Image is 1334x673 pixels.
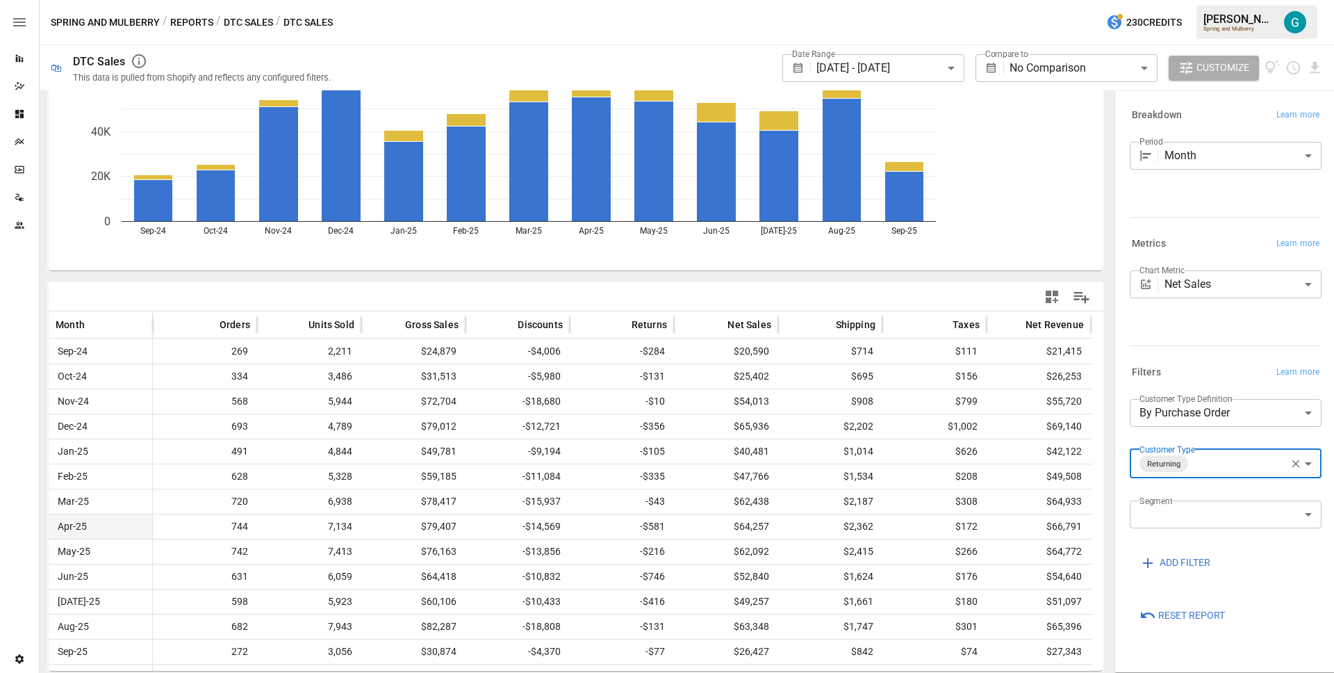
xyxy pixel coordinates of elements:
span: $59,185 [368,464,459,489]
button: Reports [170,14,213,31]
img: Gavin Acres [1284,11,1306,33]
span: $1,014 [785,439,875,464]
span: 3,056 [264,640,354,664]
span: -$131 [577,615,667,639]
span: Nov-24 [56,389,145,414]
span: Jan-25 [56,439,145,464]
span: Units Sold [308,318,354,332]
span: Learn more [1276,108,1319,122]
span: $24,879 [368,339,459,364]
span: -$18,808 [472,615,563,639]
span: -$356 [577,414,667,439]
div: [PERSON_NAME] [1203,13,1276,26]
span: $626 [889,439,980,464]
button: Gavin Acres [1276,3,1315,42]
text: May-25 [640,226,668,236]
span: -$216 [577,540,667,564]
span: Reset Report [1158,607,1225,624]
span: Feb-25 [56,464,145,489]
div: This data is pulled from Shopify and reflects any configured filters. [73,72,331,83]
button: DTC Sales [224,14,273,31]
button: Customize [1169,56,1259,81]
span: $40,481 [681,439,771,464]
button: Sort [611,315,630,334]
text: Oct-24 [204,226,228,236]
span: -$14,569 [472,514,563,539]
span: $64,772 [994,540,1084,564]
span: -$10,832 [472,565,563,589]
button: Manage Columns [1066,282,1097,313]
span: 628 [160,464,250,489]
button: Schedule report [1285,60,1301,76]
label: Period [1139,136,1163,147]
span: $176 [889,565,980,589]
span: $1,534 [785,464,875,489]
span: $1,624 [785,565,875,589]
span: 693 [160,414,250,439]
label: Customer Type [1139,444,1195,455]
span: -$335 [577,464,667,489]
span: Dec-24 [56,414,145,439]
span: -$77 [577,640,667,664]
span: $79,012 [368,414,459,439]
span: Shipping [836,318,875,332]
span: $49,781 [368,439,459,464]
text: Sep-25 [891,226,917,236]
span: 4,789 [264,414,354,439]
span: -$4,006 [472,339,563,364]
span: -$13,856 [472,540,563,564]
span: $21,415 [994,339,1084,364]
span: $695 [785,364,875,389]
span: $66,791 [994,514,1084,539]
span: -$43 [577,489,667,514]
text: 60K [91,80,111,93]
span: -$18,680 [472,389,563,414]
span: -$9,194 [472,439,563,464]
div: By Purchase Order [1130,399,1321,427]
span: -$4,370 [472,640,563,664]
button: Sort [86,315,106,334]
span: $156 [889,364,980,389]
div: / [163,14,167,31]
span: 682 [160,615,250,639]
button: Sort [199,315,218,334]
text: 0 [104,215,110,228]
text: Jan-25 [390,226,417,236]
span: -$105 [577,439,667,464]
div: / [276,14,281,31]
span: 7,134 [264,514,354,539]
span: Net Revenue [1026,318,1084,332]
span: $65,936 [681,414,771,439]
span: Returning [1142,456,1186,472]
span: 720 [160,489,250,514]
span: -$15,937 [472,489,563,514]
span: Learn more [1276,366,1319,380]
button: Sort [932,315,951,334]
span: $301 [889,615,980,639]
span: $64,933 [994,489,1084,514]
span: $2,415 [785,540,875,564]
span: $172 [889,514,980,539]
span: 568 [160,389,250,414]
span: $62,092 [681,540,771,564]
span: $54,640 [994,565,1084,589]
span: Net Sales [727,318,771,332]
span: $2,187 [785,489,875,514]
text: Mar-25 [516,226,542,236]
span: $69,140 [994,414,1084,439]
text: Aug-25 [828,226,855,236]
span: $308 [889,489,980,514]
span: $65,396 [994,615,1084,639]
span: 5,923 [264,590,354,614]
button: View documentation [1265,56,1281,81]
button: Sort [288,315,307,334]
span: 272 [160,640,250,664]
span: $27,343 [994,640,1084,664]
span: -$5,980 [472,364,563,389]
span: Oct-24 [56,364,145,389]
div: Month [1164,142,1321,170]
text: Nov-24 [265,226,292,236]
label: Customer Type Definition [1139,393,1233,405]
span: $208 [889,464,980,489]
span: 6,938 [264,489,354,514]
